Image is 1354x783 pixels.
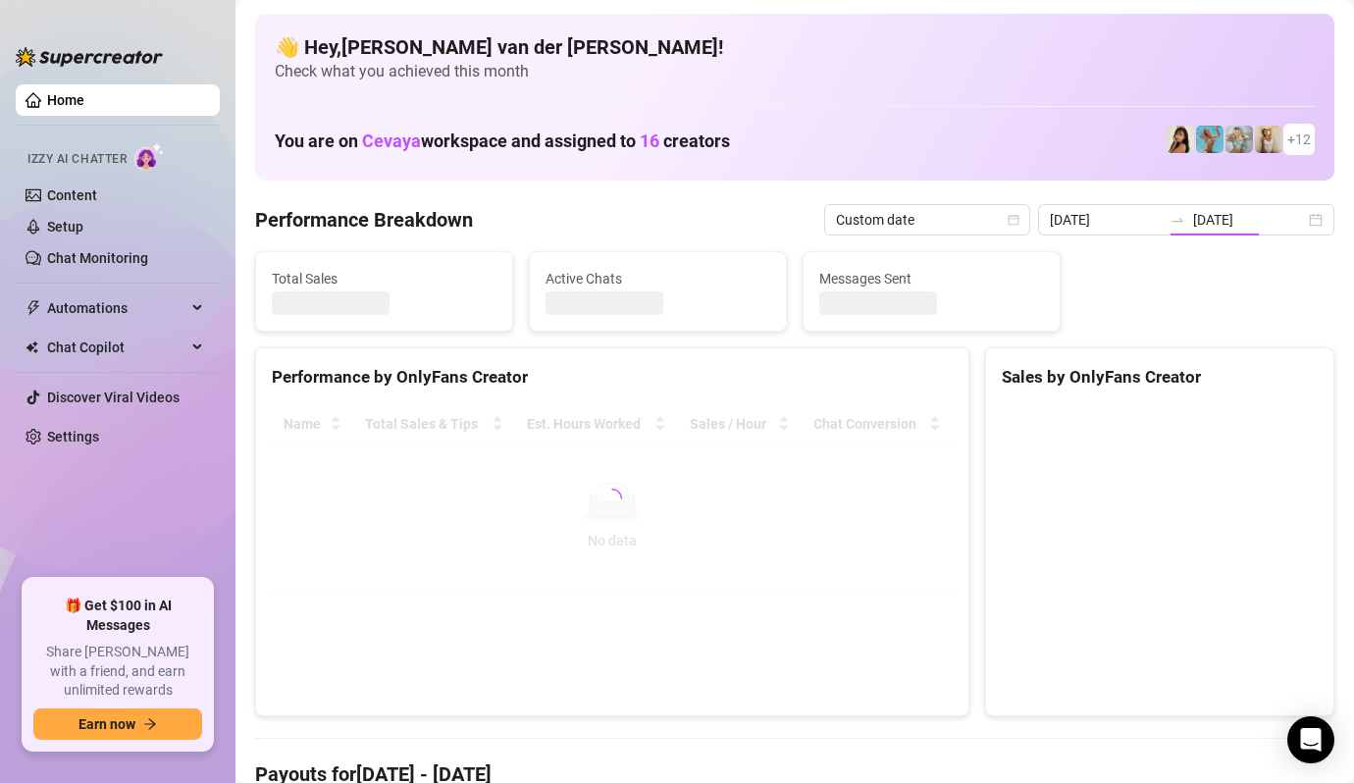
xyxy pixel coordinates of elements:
img: logo-BBDzfeDw.svg [16,47,163,67]
span: + 12 [1287,129,1311,150]
span: Earn now [78,716,135,732]
a: Discover Viral Videos [47,390,180,405]
span: swap-right [1170,212,1185,228]
a: Chat Monitoring [47,250,148,266]
span: Cevaya [362,130,421,151]
a: Setup [47,219,83,235]
button: Earn nowarrow-right [33,708,202,740]
span: Share [PERSON_NAME] with a friend, and earn unlimited rewards [33,643,202,701]
img: Megan [1255,126,1282,153]
img: AI Chatter [134,142,165,171]
h4: Performance Breakdown [255,206,473,234]
span: 🎁 Get $100 in AI Messages [33,597,202,635]
div: Open Intercom Messenger [1287,716,1334,763]
input: Start date [1050,209,1162,231]
span: loading [601,488,623,509]
img: Olivia [1225,126,1253,153]
span: Izzy AI Chatter [27,150,127,169]
img: Dominis [1196,126,1224,153]
span: Active Chats [546,268,770,289]
img: Chat Copilot [26,340,38,354]
h1: You are on workspace and assigned to creators [275,130,730,152]
a: Settings [47,429,99,444]
input: End date [1193,209,1305,231]
h4: 👋 Hey, [PERSON_NAME] van der [PERSON_NAME] ! [275,33,1315,61]
a: Home [47,92,84,108]
span: Automations [47,292,186,324]
span: to [1170,212,1185,228]
div: Sales by OnlyFans Creator [1002,364,1318,391]
div: Performance by OnlyFans Creator [272,364,953,391]
span: calendar [1008,214,1019,226]
span: thunderbolt [26,300,41,316]
img: Tokyo [1167,126,1194,153]
span: Messages Sent [819,268,1044,289]
span: Check what you achieved this month [275,61,1315,82]
a: Content [47,187,97,203]
span: arrow-right [143,717,157,731]
span: Custom date [836,205,1018,235]
span: Chat Copilot [47,332,186,363]
span: Total Sales [272,268,496,289]
span: 16 [640,130,659,151]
